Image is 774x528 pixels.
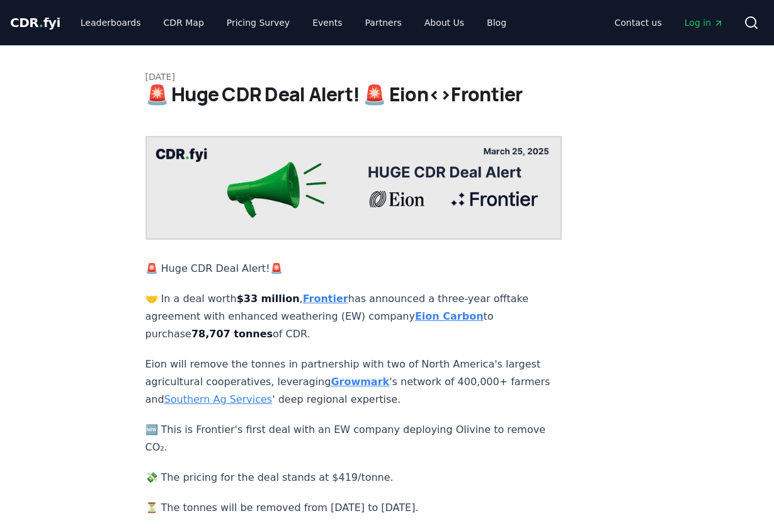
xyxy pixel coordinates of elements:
[71,11,516,34] nav: Main
[154,11,214,34] a: CDR Map
[10,14,60,31] a: CDR.fyi
[145,290,562,343] p: 🤝 In a deal worth , has announced a three-year offtake agreement with enhanced weathering (EW) co...
[303,293,348,305] a: Frontier
[477,11,516,34] a: Blog
[145,83,629,106] h1: 🚨 Huge CDR Deal Alert! 🚨 Eion<>Frontier
[302,11,352,34] a: Events
[145,70,629,83] p: [DATE]
[164,393,273,405] a: Southern Ag Services
[674,11,734,34] a: Log in
[145,136,562,240] img: blog post image
[605,11,672,34] a: Contact us
[39,15,43,30] span: .
[217,11,300,34] a: Pricing Survey
[605,11,734,34] nav: Main
[685,16,724,29] span: Log in
[145,499,562,517] p: ⏳ The tonnes will be removed from [DATE] to [DATE].
[71,11,151,34] a: Leaderboards
[237,293,300,305] strong: $33 million
[145,469,562,486] p: 💸 The pricing for the deal stands at $419/tonne.
[331,376,389,388] a: Growmark
[415,310,484,322] a: Eion Carbon
[355,11,412,34] a: Partners
[145,356,562,408] p: Eion will remove the tonnes in partnership with two of North America's largest agricultural coope...
[10,15,60,30] span: CDR fyi
[145,260,562,278] p: 🚨 Huge CDR Deal Alert!🚨
[414,11,474,34] a: About Us
[145,421,562,456] p: 🆕 This is Frontier's first deal with an EW company deploying Olivine to remove CO₂.
[191,328,273,340] strong: 78,707 tonnes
